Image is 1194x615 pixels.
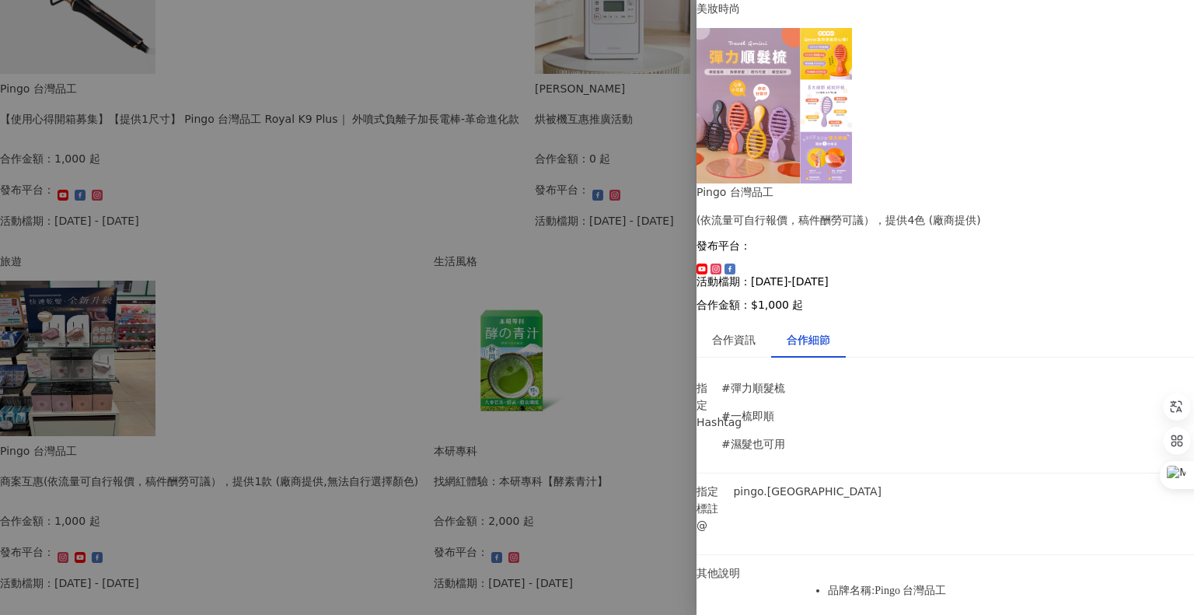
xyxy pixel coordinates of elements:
[696,275,1194,288] p: 活動檔期：[DATE]-[DATE]
[696,183,1194,201] div: Pingo 台灣品工
[721,379,838,397] p: #彈力順髮梳
[696,564,773,582] p: 其他說明
[712,331,756,348] div: 合作資訊
[721,435,838,453] p: #濕髮也可用
[696,239,1194,252] p: 發布平台：
[787,331,830,348] div: 合作細節
[696,379,714,431] p: 指定 Hashtag
[828,585,946,596] span: 品牌名稱:Pingo 台灣品工
[696,483,725,534] p: 指定標註 @
[733,483,909,500] p: pingo.[GEOGRAPHIC_DATA]
[696,211,1194,229] div: (依流量可自行報價，稿件酬勞可議），提供4色 (廠商提供)
[721,407,838,425] p: #一梳即順
[696,28,852,183] img: Pingo 台灣品工 TRAVEL Qmini 彈力順髮梳
[696,299,1194,311] p: 合作金額： $1,000 起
